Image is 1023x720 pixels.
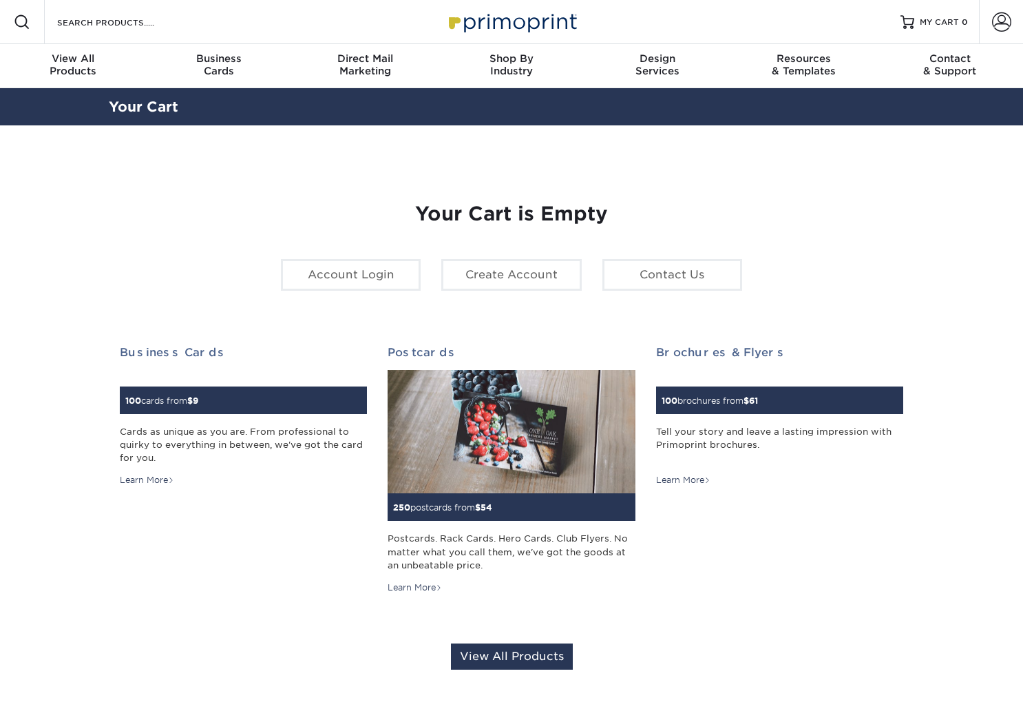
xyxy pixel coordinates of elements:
div: & Support [877,52,1023,77]
span: $ [187,395,193,406]
img: Primoprint [443,7,580,37]
div: Postcards. Rack Cards. Hero Cards. Club Flyers. No matter what you call them, we've got the goods... [388,532,635,572]
span: 100 [125,395,141,406]
span: Resources [730,52,876,65]
span: Design [584,52,730,65]
a: View All Products [451,644,573,670]
a: BusinessCards [146,44,292,88]
img: Postcards [388,370,635,494]
span: 250 [393,502,410,513]
span: 61 [749,395,758,406]
div: Learn More [656,474,710,486]
h2: Postcards [388,346,635,359]
a: Contact Us [602,259,742,291]
span: 100 [662,395,677,406]
div: Industry [439,52,584,77]
div: Cards [146,52,292,77]
div: Cards as unique as you are. From professional to quirky to everything in between, we've got the c... [120,425,367,465]
span: Direct Mail [293,52,439,65]
div: Learn More [388,582,442,594]
div: Services [584,52,730,77]
div: Learn More [120,474,174,486]
span: Contact [877,52,1023,65]
a: Resources& Templates [730,44,876,88]
input: SEARCH PRODUCTS..... [56,14,190,30]
span: Shop By [439,52,584,65]
span: 9 [193,395,198,406]
small: brochures from [662,395,758,406]
a: Account Login [281,259,421,291]
span: 54 [481,502,492,513]
span: 0 [962,17,968,27]
a: Contact& Support [877,44,1023,88]
span: $ [475,502,481,513]
img: Brochures & Flyers [656,378,657,379]
span: Business [146,52,292,65]
div: Tell your story and leave a lasting impression with Primoprint brochures. [656,425,903,465]
div: Marketing [293,52,439,77]
small: cards from [125,395,198,406]
h1: Your Cart is Empty [120,203,903,226]
a: Postcards 250postcards from$54 Postcards. Rack Cards. Hero Cards. Club Flyers. No matter what you... [388,346,635,594]
span: $ [743,395,749,406]
a: Brochures & Flyers 100brochures from$61 Tell your story and leave a lasting impression with Primo... [656,346,903,487]
a: Create Account [441,259,581,291]
a: Your Cart [109,99,178,115]
small: postcards from [393,502,492,513]
a: Shop ByIndustry [439,44,584,88]
span: MY CART [920,17,959,28]
a: Direct MailMarketing [293,44,439,88]
h2: Brochures & Flyers [656,346,903,359]
h2: Business Cards [120,346,367,359]
div: & Templates [730,52,876,77]
a: DesignServices [584,44,730,88]
a: Business Cards 100cards from$9 Cards as unique as you are. From professional to quirky to everyth... [120,346,367,487]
